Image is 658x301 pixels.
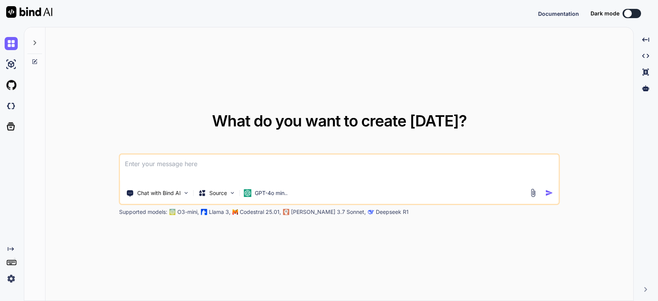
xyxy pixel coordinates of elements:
p: Chat with Bind AI [137,189,181,197]
span: Documentation [538,10,579,17]
img: ai-studio [5,58,18,71]
img: claude [368,209,374,215]
p: Supported models: [119,208,167,216]
img: attachment [528,188,537,197]
img: Pick Models [229,190,236,196]
img: Pick Tools [183,190,190,196]
p: GPT-4o min.. [255,189,288,197]
img: icon [545,189,553,197]
img: GPT-4o mini [244,189,252,197]
p: Llama 3, [209,208,231,216]
span: What do you want to create [DATE]? [212,111,467,130]
img: githubLight [5,79,18,92]
img: claude [283,209,289,215]
p: Codestral 25.01, [240,208,281,216]
p: [PERSON_NAME] 3.7 Sonnet, [291,208,366,216]
img: darkCloudIdeIcon [5,99,18,113]
img: Bind AI [6,6,52,18]
img: Mistral-AI [233,209,238,215]
p: Source [209,189,227,197]
img: settings [5,272,18,285]
p: O3-mini, [177,208,199,216]
img: Llama2 [201,209,207,215]
span: Dark mode [591,10,619,17]
img: chat [5,37,18,50]
button: Documentation [538,10,579,18]
p: Deepseek R1 [376,208,409,216]
img: GPT-4 [170,209,176,215]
